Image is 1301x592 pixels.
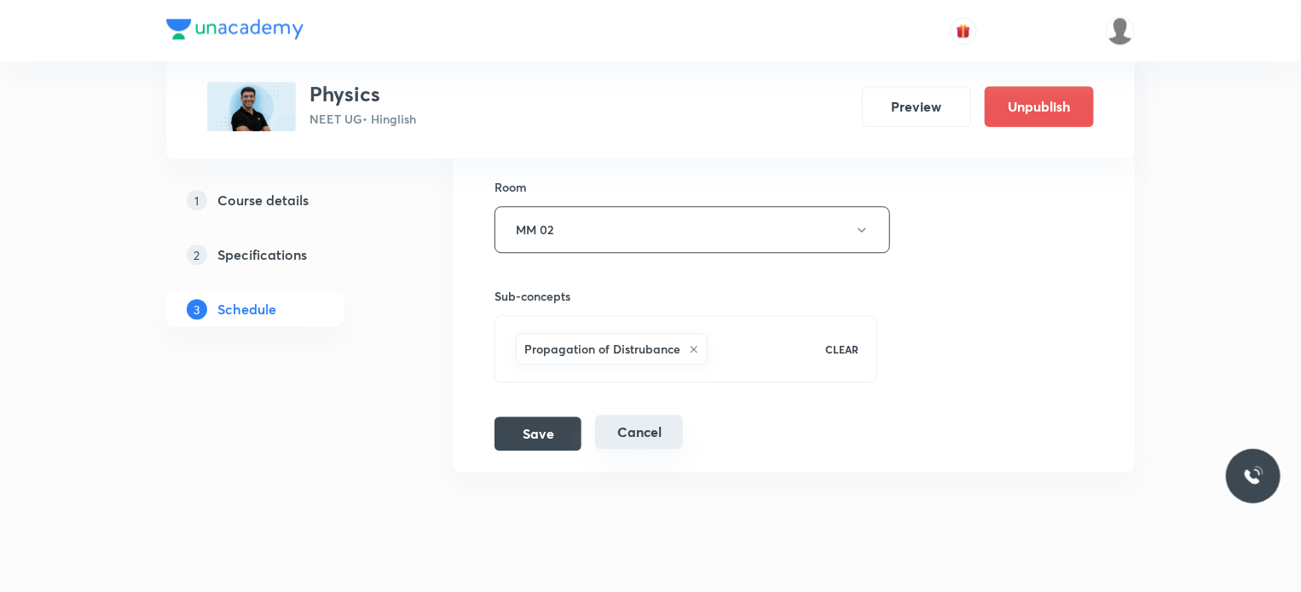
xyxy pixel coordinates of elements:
[1243,466,1263,486] img: ttu
[524,340,680,358] h6: Propagation of Distrubance
[494,178,527,196] h6: Room
[166,238,398,272] a: 2Specifications
[187,190,207,210] p: 1
[217,190,309,210] h5: Course details
[826,342,859,357] p: CLEAR
[207,82,296,131] img: D8452570-04FD-4B1A-BC47-2E60E1973653_plus.png
[166,19,304,43] a: Company Logo
[494,206,890,253] button: MM 02
[166,183,398,217] a: 1Course details
[187,244,207,265] p: 2
[187,299,207,319] p: 3
[309,110,416,128] p: NEET UG • Hinglish
[494,287,877,305] h6: Sub-concepts
[595,415,683,449] button: Cancel
[309,82,416,106] h3: Physics
[985,86,1094,127] button: Unpublish
[494,417,581,451] button: Save
[862,86,971,127] button: Preview
[166,19,304,39] img: Company Logo
[217,299,276,319] h5: Schedule
[1106,16,1135,45] img: Dhirendra singh
[217,244,307,265] h5: Specifications
[950,17,977,44] button: avatar
[956,23,971,38] img: avatar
